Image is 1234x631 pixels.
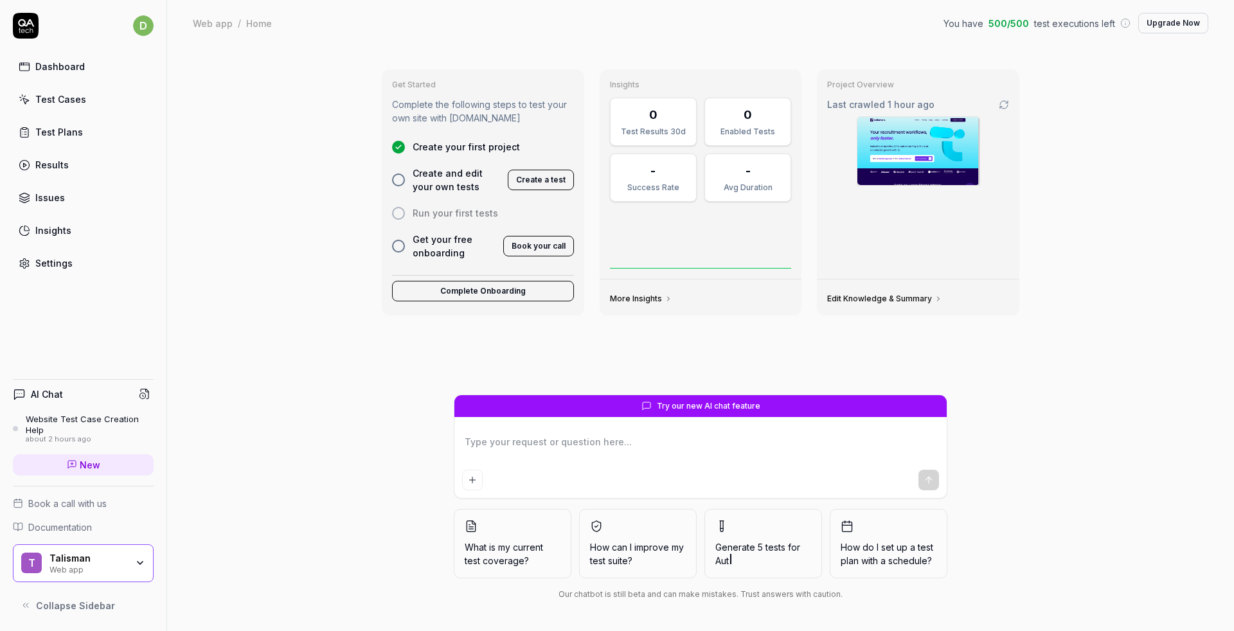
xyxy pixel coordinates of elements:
[238,17,241,30] div: /
[31,387,63,401] h4: AI Chat
[28,520,92,534] span: Documentation
[650,162,656,179] div: -
[413,233,496,260] span: Get your free onboarding
[13,592,154,618] button: Collapse Sidebar
[657,400,760,412] span: Try our new AI chat feature
[13,497,154,510] a: Book a call with us
[413,166,500,193] span: Create and edit your own tests
[26,435,154,444] div: about 2 hours ago
[827,294,942,304] a: Edit Knowledge & Summary
[590,540,686,567] span: How can I improve my test suite?
[35,224,71,237] div: Insights
[49,564,127,574] div: Web app
[827,80,1009,90] h3: Project Overview
[413,206,498,220] span: Run your first tests
[35,125,83,139] div: Test Plans
[13,454,154,475] a: New
[49,553,127,564] div: Talisman
[13,520,154,534] a: Documentation
[13,251,154,276] a: Settings
[13,54,154,79] a: Dashboard
[830,509,947,578] button: How do I set up a test plan with a schedule?
[462,470,483,490] button: Add attachment
[579,509,697,578] button: How can I improve my test suite?
[610,80,792,90] h3: Insights
[649,106,657,123] div: 0
[888,99,934,110] time: 1 hour ago
[841,540,936,567] span: How do I set up a test plan with a schedule?
[28,497,107,510] span: Book a call with us
[13,414,154,443] a: Website Test Case Creation Helpabout 2 hours ago
[988,17,1029,30] span: 500 / 500
[413,140,520,154] span: Create your first project
[1138,13,1208,33] button: Upgrade Now
[392,281,574,301] button: Complete Onboarding
[618,182,688,193] div: Success Rate
[392,80,574,90] h3: Get Started
[715,540,811,567] span: Generate 5 tests for
[744,106,752,123] div: 0
[746,162,751,179] div: -
[13,120,154,145] a: Test Plans
[827,98,934,111] span: Last crawled
[36,599,115,612] span: Collapse Sidebar
[704,509,822,578] button: Generate 5 tests forAut
[943,17,983,30] span: You have
[715,555,729,566] span: Aut
[35,93,86,106] div: Test Cases
[503,238,574,251] a: Book your call
[246,17,272,30] div: Home
[35,256,73,270] div: Settings
[857,117,979,185] img: Screenshot
[133,13,154,39] button: d
[618,126,688,138] div: Test Results 30d
[13,544,154,583] button: TTalismanWeb app
[35,191,65,204] div: Issues
[610,294,672,304] a: More Insights
[193,17,233,30] div: Web app
[713,182,783,193] div: Avg Duration
[13,218,154,243] a: Insights
[21,553,42,573] span: T
[1034,17,1115,30] span: test executions left
[454,509,571,578] button: What is my current test coverage?
[503,236,574,256] button: Book your call
[999,100,1009,110] a: Go to crawling settings
[26,414,154,435] div: Website Test Case Creation Help
[508,170,574,190] button: Create a test
[713,126,783,138] div: Enabled Tests
[35,60,85,73] div: Dashboard
[80,458,100,472] span: New
[133,15,154,36] span: d
[35,158,69,172] div: Results
[392,98,574,125] p: Complete the following steps to test your own site with [DOMAIN_NAME]
[454,589,947,600] div: Our chatbot is still beta and can make mistakes. Trust answers with caution.
[465,540,560,567] span: What is my current test coverage?
[13,152,154,177] a: Results
[13,185,154,210] a: Issues
[13,87,154,112] a: Test Cases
